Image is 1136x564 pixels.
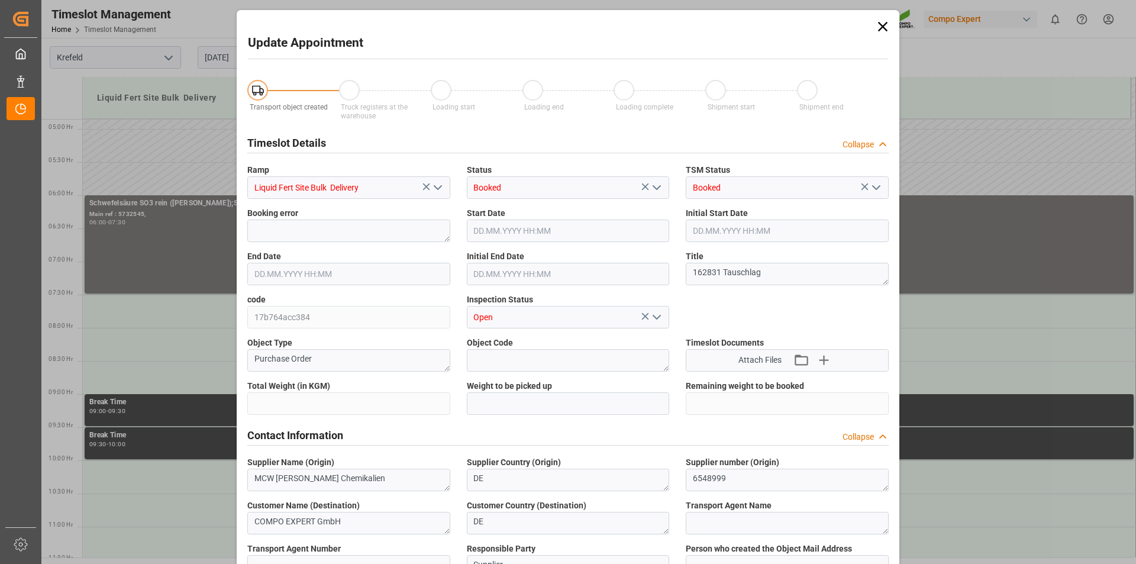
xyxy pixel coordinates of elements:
span: Ramp [247,164,269,176]
textarea: MCW [PERSON_NAME] Chemikalien [247,469,450,491]
span: End Date [247,250,281,263]
input: Type to search/select [247,176,450,199]
span: Loading start [433,103,475,111]
button: open menu [647,179,665,197]
span: Inspection Status [467,294,533,306]
h2: Update Appointment [248,34,363,53]
span: code [247,294,266,306]
span: Title [686,250,703,263]
span: Initial End Date [467,250,524,263]
span: Truck registers at the warehouse [341,103,408,120]
span: Remaining weight to be booked [686,380,804,392]
button: open menu [647,308,665,327]
button: open menu [866,179,884,197]
textarea: 162831 Tauschlag [686,263,889,285]
span: Transport Agent Name [686,499,772,512]
span: Object Type [247,337,292,349]
span: Status [467,164,492,176]
textarea: DE [467,469,670,491]
span: Supplier Country (Origin) [467,456,561,469]
span: Person who created the Object Mail Address [686,543,852,555]
span: Loading complete [616,103,673,111]
input: DD.MM.YYYY HH:MM [467,220,670,242]
span: Loading end [524,103,564,111]
span: Responsible Party [467,543,535,555]
div: Collapse [843,431,874,443]
span: Total Weight (in KGM) [247,380,330,392]
input: DD.MM.YYYY HH:MM [247,263,450,285]
span: TSM Status [686,164,730,176]
span: Initial Start Date [686,207,748,220]
h2: Timeslot Details [247,135,326,151]
span: Timeslot Documents [686,337,764,349]
input: DD.MM.YYYY HH:MM [686,220,889,242]
input: Type to search/select [467,176,670,199]
textarea: Purchase Order [247,349,450,372]
button: open menu [428,179,446,197]
span: Transport object created [250,103,328,111]
textarea: 6548999 [686,469,889,491]
span: Attach Files [738,354,782,366]
span: Customer Name (Destination) [247,499,360,512]
span: Customer Country (Destination) [467,499,586,512]
span: Transport Agent Number [247,543,341,555]
span: Weight to be picked up [467,380,552,392]
input: DD.MM.YYYY HH:MM [467,263,670,285]
span: Supplier Name (Origin) [247,456,334,469]
span: Shipment start [708,103,755,111]
textarea: COMPO EXPERT GmbH [247,512,450,534]
h2: Contact Information [247,427,343,443]
textarea: DE [467,512,670,534]
span: Start Date [467,207,505,220]
span: Object Code [467,337,513,349]
div: Collapse [843,138,874,151]
span: Shipment end [799,103,844,111]
span: Booking error [247,207,298,220]
span: Supplier number (Origin) [686,456,779,469]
